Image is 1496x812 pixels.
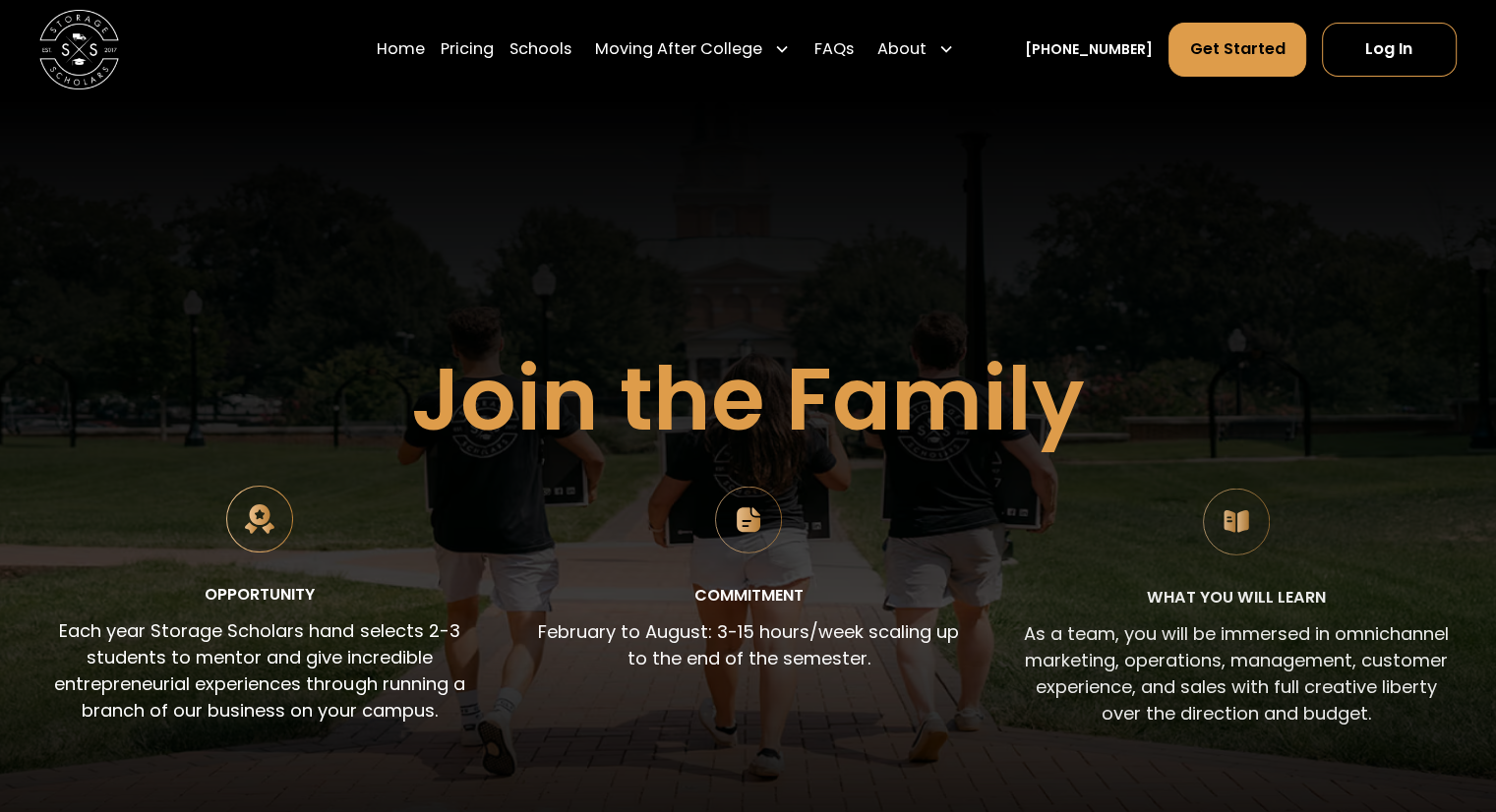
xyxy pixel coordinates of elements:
[1016,620,1457,727] p: As a team, you will be immersed in omnichannel marketing, operations, management, customer experi...
[1147,586,1326,609] div: What you will learn
[693,584,803,608] div: Commitment
[595,37,762,61] div: Moving After College
[377,22,425,77] a: Home
[528,618,969,671] p: February to August: 3-15 hours/week scaling up to the end of the semester.
[813,22,853,77] a: FAQs
[877,37,927,61] div: About
[1025,39,1153,60] a: [PHONE_NUMBER]
[441,22,494,77] a: Pricing
[587,22,798,77] div: Moving After College
[1168,23,1305,76] a: Get Started
[39,10,119,89] img: Storage Scholars main logo
[411,352,1085,447] h1: Join the Family
[39,617,480,725] p: Each year Storage Scholars hand selects 2-3 students to mentor and give incredible entrepreneuria...
[869,22,962,77] div: About
[205,583,315,607] div: Opportunity
[1322,23,1457,76] a: Log In
[509,22,571,77] a: Schools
